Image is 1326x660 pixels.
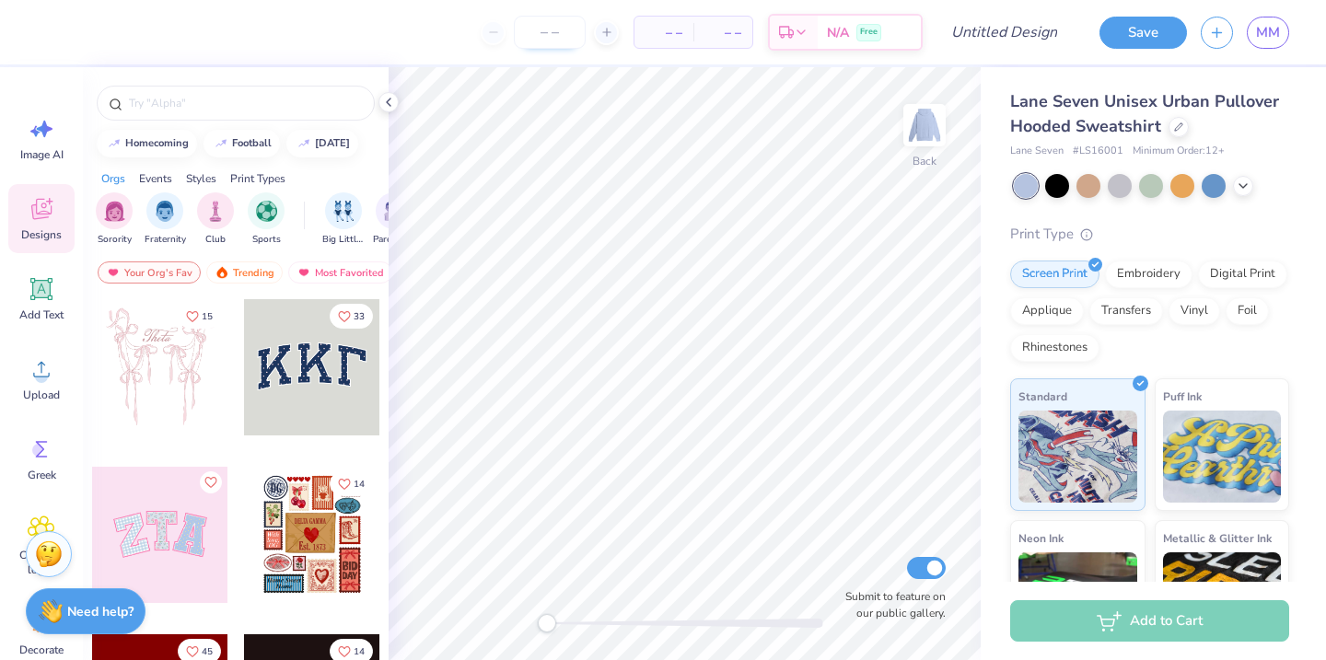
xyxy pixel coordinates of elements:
div: Trending [206,261,283,284]
div: Rhinestones [1010,334,1099,362]
button: [DATE] [286,130,358,157]
div: homecoming [125,138,189,148]
button: Like [178,304,221,329]
img: Club Image [205,201,226,222]
div: Vinyl [1169,297,1220,325]
span: Parent's Weekend [373,233,415,247]
button: homecoming [97,130,197,157]
input: Try "Alpha" [127,94,363,112]
span: MM [1256,22,1280,43]
span: 33 [354,312,365,321]
img: Sports Image [256,201,277,222]
span: Sorority [98,233,132,247]
img: trend_line.gif [297,138,311,149]
div: Digital Print [1198,261,1287,288]
span: – – [704,23,741,42]
span: Neon Ink [1018,528,1064,548]
img: trending.gif [215,266,229,279]
img: Back [906,107,943,144]
button: Like [200,471,222,493]
span: Fraternity [145,233,186,247]
span: Image AI [20,147,64,162]
span: N/A [827,23,849,42]
img: Parent's Weekend Image [384,201,405,222]
div: Embroidery [1105,261,1192,288]
div: Applique [1010,297,1084,325]
div: Transfers [1089,297,1163,325]
span: Upload [23,388,60,402]
span: Lane Seven Unisex Urban Pullover Hooded Sweatshirt [1010,90,1279,137]
div: halloween [315,138,350,148]
span: Designs [21,227,62,242]
div: football [232,138,272,148]
button: football [204,130,280,157]
span: Puff Ink [1163,387,1202,406]
div: Accessibility label [538,614,556,632]
button: Save [1099,17,1187,49]
button: filter button [248,192,285,247]
div: Styles [186,170,216,187]
span: Free [860,26,878,39]
label: Submit to feature on our public gallery. [835,588,946,621]
button: filter button [96,192,133,247]
div: Print Type [1010,224,1289,245]
img: Standard [1018,411,1137,503]
span: 15 [202,312,213,321]
div: filter for Club [197,192,234,247]
button: filter button [322,192,365,247]
div: filter for Sports [248,192,285,247]
span: # LS16001 [1073,144,1123,159]
a: MM [1247,17,1289,49]
span: Minimum Order: 12 + [1133,144,1225,159]
div: Screen Print [1010,261,1099,288]
span: 45 [202,647,213,656]
img: Puff Ink [1163,411,1282,503]
img: Fraternity Image [155,201,175,222]
div: Orgs [101,170,125,187]
div: Most Favorited [288,261,392,284]
span: Clipart & logos [11,548,72,577]
span: Sports [252,233,281,247]
button: filter button [373,192,415,247]
span: 14 [354,647,365,656]
input: – – [514,16,586,49]
div: filter for Big Little Reveal [322,192,365,247]
span: – – [646,23,682,42]
span: Add Text [19,307,64,322]
div: filter for Fraternity [145,192,186,247]
strong: Need help? [67,603,134,620]
div: Events [139,170,172,187]
input: Untitled Design [936,14,1072,51]
button: Like [330,304,373,329]
span: Greek [28,468,56,482]
img: most_fav.gif [297,266,311,279]
span: Big Little Reveal [322,233,365,247]
button: filter button [145,192,186,247]
span: Metallic & Glitter Ink [1163,528,1272,548]
div: Your Org's Fav [98,261,201,284]
div: filter for Parent's Weekend [373,192,415,247]
div: Back [913,153,936,169]
span: 14 [354,480,365,489]
img: Sorority Image [104,201,125,222]
div: Foil [1226,297,1269,325]
img: most_fav.gif [106,266,121,279]
span: Club [205,233,226,247]
button: Like [330,471,373,496]
span: Decorate [19,643,64,657]
img: Neon Ink [1018,552,1137,644]
img: trend_line.gif [214,138,228,149]
span: Standard [1018,387,1067,406]
img: trend_line.gif [107,138,122,149]
div: Print Types [230,170,285,187]
span: Lane Seven [1010,144,1064,159]
img: Metallic & Glitter Ink [1163,552,1282,644]
div: filter for Sorority [96,192,133,247]
button: filter button [197,192,234,247]
img: Big Little Reveal Image [333,201,354,222]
